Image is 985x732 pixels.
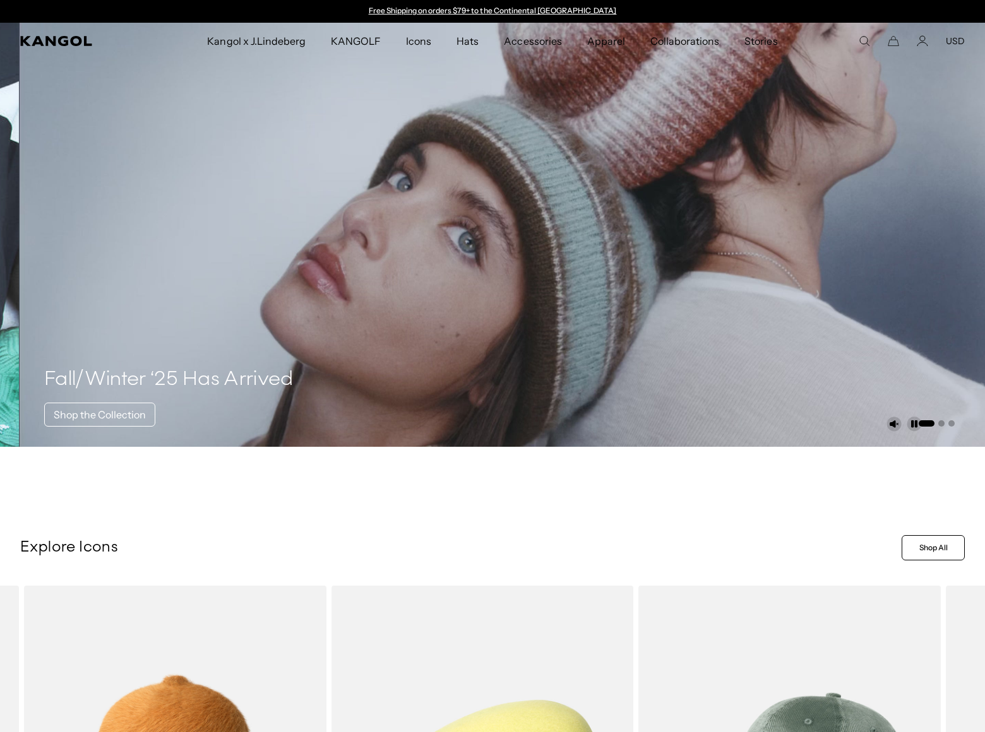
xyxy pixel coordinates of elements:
span: Icons [406,23,431,59]
span: Collaborations [650,23,719,59]
button: Unmute [886,416,902,432]
a: Kangol [20,36,136,46]
a: Account [917,35,928,47]
a: Collaborations [638,23,732,59]
button: Cart [888,35,899,47]
span: Stories [744,23,777,59]
button: Go to slide 2 [938,420,945,427]
a: Free Shipping on orders $79+ to the Continental [GEOGRAPHIC_DATA] [369,6,617,15]
button: Go to slide 1 [919,420,934,427]
a: Shop All [902,535,965,560]
a: Shop the Collection [44,403,155,427]
p: Explore Icons [20,538,897,557]
div: Announcement [362,6,623,16]
a: Stories [732,23,790,59]
a: KANGOLF [318,23,393,59]
ul: Select a slide to show [917,418,955,428]
slideshow-component: Announcement bar [362,6,623,16]
span: Hats [457,23,479,59]
a: Apparel [575,23,638,59]
a: Accessories [491,23,574,59]
button: USD [946,35,965,47]
span: Kangol x J.Lindeberg [207,23,306,59]
button: Pause [907,416,922,432]
button: Go to slide 3 [948,420,955,427]
span: KANGOLF [331,23,381,59]
h4: Fall/Winter ‘25 Has Arrived [44,367,294,393]
a: Hats [444,23,491,59]
div: 1 of 2 [362,6,623,16]
summary: Search here [859,35,870,47]
span: Accessories [504,23,561,59]
a: Kangol x J.Lindeberg [194,23,318,59]
a: Icons [393,23,444,59]
span: Apparel [587,23,625,59]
